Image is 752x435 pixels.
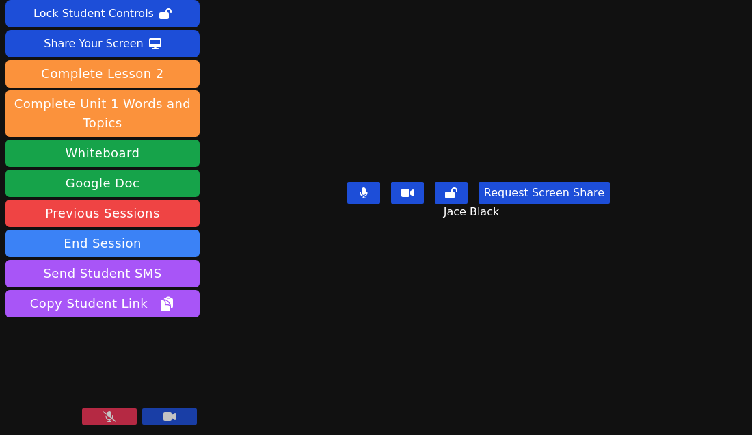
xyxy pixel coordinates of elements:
button: Request Screen Share [479,182,610,204]
button: Copy Student Link [5,290,200,317]
span: Copy Student Link [30,294,175,313]
a: Google Doc [5,170,200,197]
button: Send Student SMS [5,260,200,287]
button: Share Your Screen [5,30,200,57]
a: Previous Sessions [5,200,200,227]
button: Complete Unit 1 Words and Topics [5,90,200,137]
div: Share Your Screen [44,33,144,55]
button: Complete Lesson 2 [5,60,200,88]
span: Jace Black [444,204,503,220]
button: End Session [5,230,200,257]
div: Lock Student Controls [33,3,154,25]
button: Whiteboard [5,140,200,167]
